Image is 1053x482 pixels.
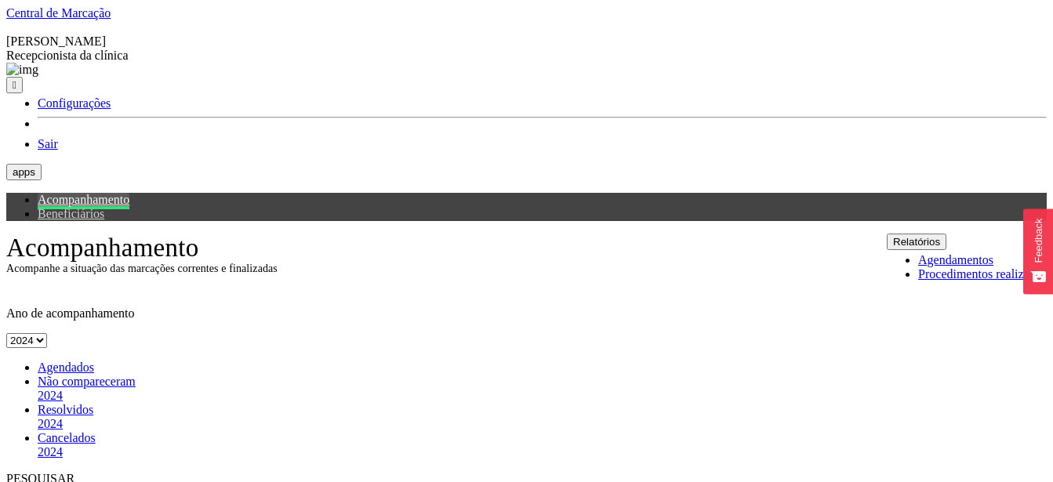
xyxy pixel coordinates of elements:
button: apps [6,164,42,180]
a: Beneficiários [38,207,104,220]
a: Procedimentos realizados [918,267,1047,281]
span: Resolvidos [38,403,93,416]
span: Não compareceram [38,375,136,388]
ul:  [6,96,1047,151]
div: 2024 [38,389,1047,403]
span: Agendados [38,361,94,374]
a: Acompanhamento [38,193,129,209]
p: Acompanhamento [6,234,735,263]
ul: Relatórios [887,253,1047,281]
p: Acompanhe a situação das marcações correntes e finalizadas [6,263,735,275]
span: Cancelados [38,431,96,444]
i:  [13,79,16,91]
div: Feedback [1033,218,1044,263]
p: Ano de acompanhamento [6,306,1047,321]
img: img [6,63,38,77]
a: Sair [38,137,58,150]
button: Relatórios [887,234,946,250]
button:  [6,77,23,93]
a: Agendamentos [918,253,993,266]
div: [PERSON_NAME] [6,34,1047,49]
div: 2024 [38,445,1047,459]
span: Recepcionista da clínica [6,49,128,62]
a: Central de Marcação [6,6,111,20]
a: Configurações [38,96,111,110]
div: 2024 [38,417,1047,431]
